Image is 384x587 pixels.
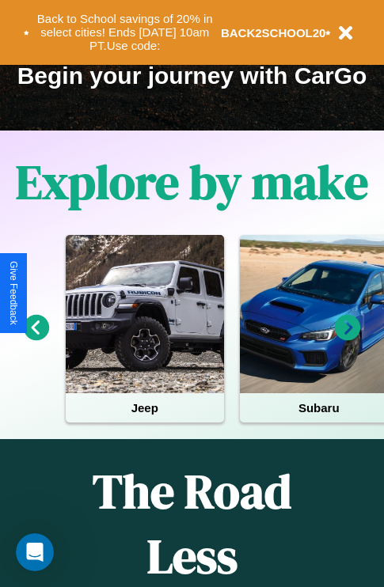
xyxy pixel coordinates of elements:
h4: Jeep [66,393,224,422]
h1: Explore by make [16,150,368,214]
div: Give Feedback [8,261,19,325]
button: Back to School savings of 20% in select cities! Ends [DATE] 10am PT.Use code: [29,8,221,57]
iframe: Intercom live chat [16,533,54,571]
b: BACK2SCHOOL20 [221,26,326,40]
